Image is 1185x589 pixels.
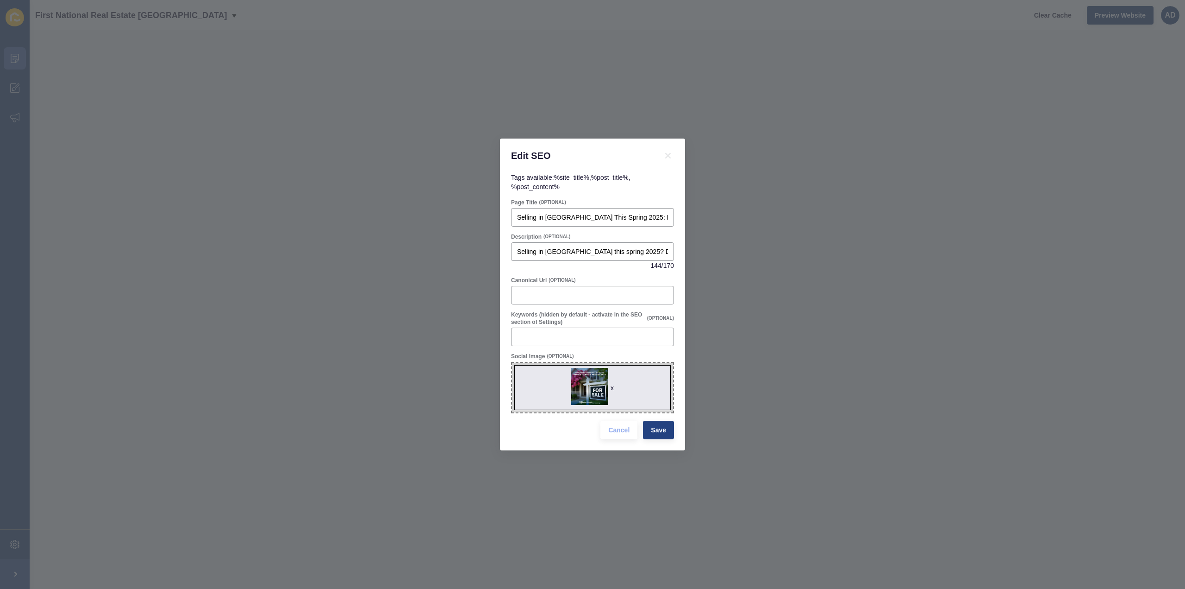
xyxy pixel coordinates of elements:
span: 170 [663,261,674,270]
span: Tags available: , , [511,174,630,190]
label: Description [511,233,542,241]
span: (OPTIONAL) [647,315,674,322]
span: 144 [650,261,661,270]
code: %site_title% [554,174,589,181]
button: Cancel [600,421,637,439]
span: Cancel [608,425,630,435]
span: / [661,261,663,270]
span: (OPTIONAL) [543,234,570,240]
span: (OPTIONAL) [547,353,574,360]
button: Save [643,421,674,439]
code: %post_content% [511,183,560,190]
span: Save [651,425,666,435]
span: (OPTIONAL) [549,277,575,284]
h1: Edit SEO [511,150,651,162]
label: Canonical Url [511,277,547,284]
div: x [611,383,614,393]
label: Page Title [511,199,537,206]
label: Keywords (hidden by default - activate in the SEO section of Settings) [511,311,645,326]
code: %post_title% [591,174,629,181]
label: Social Image [511,353,545,360]
span: (OPTIONAL) [539,199,566,206]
